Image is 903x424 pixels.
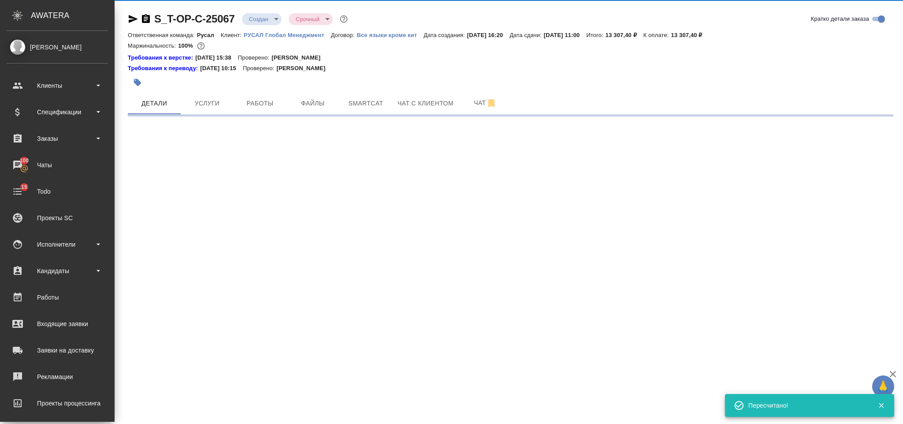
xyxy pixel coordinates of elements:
span: 100 [15,156,34,165]
p: Итого: [586,32,605,38]
a: Заявки на доставку [2,339,112,361]
div: Входящие заявки [7,317,108,330]
div: [PERSON_NAME] [7,42,108,52]
p: Маржинальность: [128,42,178,49]
p: [PERSON_NAME] [276,64,332,73]
div: Работы [7,291,108,304]
a: Требования к переводу: [128,64,200,73]
p: Дата создания: [424,32,467,38]
div: Кандидаты [7,264,108,278]
div: Заявки на доставку [7,344,108,357]
div: Исполнители [7,238,108,251]
div: Проекты SC [7,211,108,225]
p: [DATE] 16:20 [467,32,510,38]
button: Срочный [293,15,322,23]
div: Заказы [7,132,108,145]
p: [PERSON_NAME] [271,53,327,62]
a: Входящие заявки [2,313,112,335]
p: РУСАЛ Глобал Менеджмент [244,32,331,38]
button: Скопировать ссылку [141,14,151,24]
div: Создан [242,13,282,25]
a: Проекты процессинга [2,392,112,414]
p: Проверено: [238,53,272,62]
div: Спецификации [7,105,108,119]
p: Клиент: [221,32,244,38]
a: РУСАЛ Глобал Менеджмент [244,31,331,38]
span: Кратко детали заказа [811,15,869,23]
a: S_T-OP-C-25067 [154,13,235,25]
div: Проекты процессинга [7,397,108,410]
span: Услуги [186,98,228,109]
button: 🙏 [872,375,894,398]
span: Работы [239,98,281,109]
span: Smartcat [345,98,387,109]
button: Добавить тэг [128,73,147,92]
a: Работы [2,286,112,308]
span: Чат [464,98,506,109]
p: 13 307,40 ₽ [606,32,643,38]
p: [DATE] 11:00 [544,32,587,38]
div: Пересчитано! [748,401,865,410]
a: Все языки кроме кит [357,31,424,38]
p: Русал [197,32,221,38]
button: 0.00 RUB; [195,40,207,52]
a: Требования к верстке: [128,53,195,62]
svg: Отписаться [486,98,497,109]
p: Договор: [331,32,357,38]
button: Создан [246,15,271,23]
div: Нажми, чтобы открыть папку с инструкцией [128,64,200,73]
span: Детали [133,98,175,109]
div: Чаты [7,158,108,172]
a: 100Чаты [2,154,112,176]
a: Проекты SC [2,207,112,229]
div: Создан [289,13,333,25]
span: Чат с клиентом [398,98,453,109]
p: Проверено: [243,64,277,73]
div: Рекламации [7,370,108,383]
div: Клиенты [7,79,108,92]
p: К оплате: [643,32,671,38]
p: Все языки кроме кит [357,32,424,38]
a: Рекламации [2,366,112,388]
p: 100% [178,42,195,49]
span: Файлы [292,98,334,109]
button: Скопировать ссылку для ЯМессенджера [128,14,138,24]
div: Нажми, чтобы открыть папку с инструкцией [128,53,195,62]
button: Доп статусы указывают на важность/срочность заказа [338,13,349,25]
button: Закрыть [872,401,890,409]
p: [DATE] 10:15 [200,64,243,73]
a: 15Todo [2,180,112,203]
div: AWATERA [31,7,115,24]
p: 13 307,40 ₽ [671,32,709,38]
p: [DATE] 15:38 [195,53,238,62]
span: 🙏 [876,377,891,396]
p: Дата сдачи: [509,32,543,38]
span: 15 [16,183,33,191]
div: Todo [7,185,108,198]
p: Ответственная команда: [128,32,197,38]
